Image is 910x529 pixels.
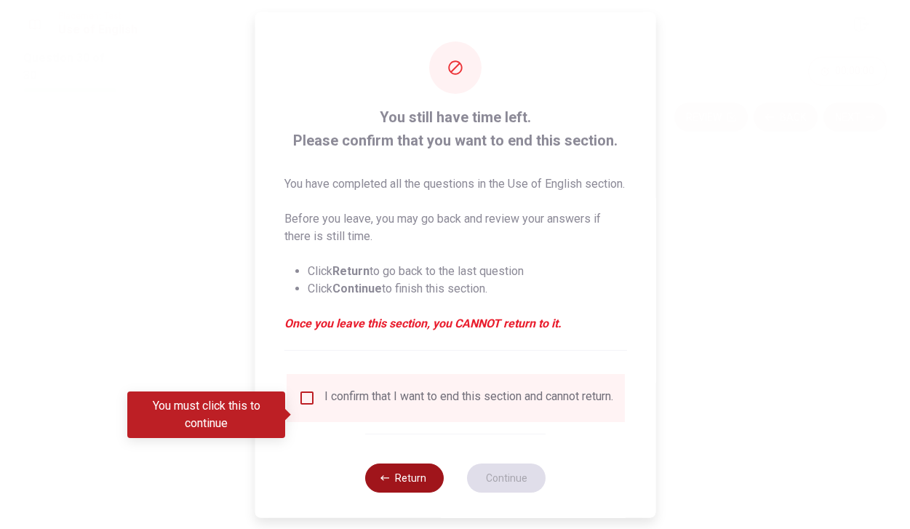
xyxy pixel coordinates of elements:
[307,262,626,279] li: Click to go back to the last question
[467,463,546,492] button: Continue
[127,391,285,438] div: You must click this to continue
[284,175,626,192] p: You have completed all the questions in the Use of English section.
[284,105,626,151] span: You still have time left. Please confirm that you want to end this section.
[307,279,626,297] li: Click to finish this section.
[298,389,315,406] span: You must click this to continue
[284,210,626,244] p: Before you leave, you may go back and review your answers if there is still time.
[284,314,626,332] em: Once you leave this section, you CANNOT return to it.
[332,263,369,277] strong: Return
[332,281,381,295] strong: Continue
[324,389,612,406] div: I confirm that I want to end this section and cannot return.
[365,463,444,492] button: Return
